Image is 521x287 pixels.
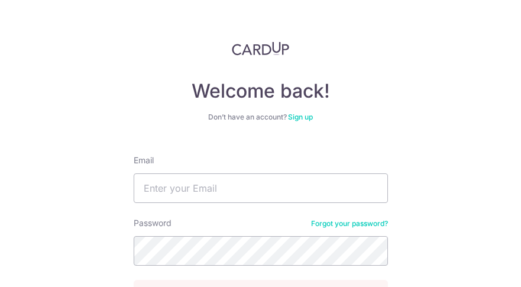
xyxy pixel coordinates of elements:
div: Don’t have an account? [134,112,388,122]
label: Email [134,154,154,166]
a: Forgot your password? [311,219,388,228]
h4: Welcome back! [134,79,388,103]
input: Enter your Email [134,173,388,203]
img: CardUp Logo [232,41,290,56]
a: Sign up [288,112,313,121]
label: Password [134,217,171,229]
